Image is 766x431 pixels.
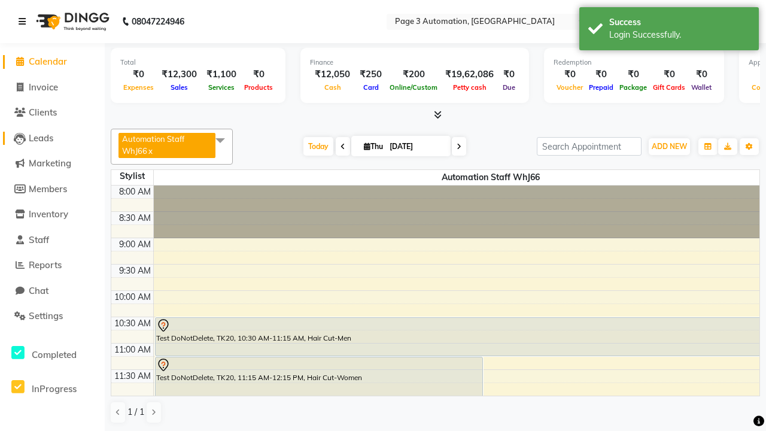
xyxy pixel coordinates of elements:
div: 11:00 AM [112,344,153,356]
div: 9:30 AM [117,265,153,277]
span: Card [360,83,382,92]
span: Staff [29,234,49,245]
input: 2025-10-02 [386,138,446,156]
div: Success [609,16,750,29]
div: ₹0 [650,68,688,81]
div: Total [120,57,276,68]
a: Leads [3,132,102,145]
span: Petty cash [450,83,490,92]
div: Stylist [111,170,153,183]
a: x [147,146,153,156]
span: InProgress [32,383,77,394]
span: Products [241,83,276,92]
div: Redemption [554,57,715,68]
span: ADD NEW [652,142,687,151]
div: ₹1,100 [202,68,241,81]
span: Members [29,183,67,195]
a: Members [3,183,102,196]
span: Today [303,137,333,156]
span: Completed [32,349,77,360]
button: ADD NEW [649,138,690,155]
a: Settings [3,309,102,323]
div: ₹0 [120,68,157,81]
div: Finance [310,57,519,68]
span: Online/Custom [387,83,440,92]
b: 08047224946 [132,5,184,38]
div: 9:00 AM [117,238,153,251]
div: ₹12,050 [310,68,355,81]
div: ₹0 [616,68,650,81]
span: 1 / 1 [127,406,144,418]
span: Clients [29,107,57,118]
div: ₹12,300 [157,68,202,81]
div: ₹0 [241,68,276,81]
span: Sales [168,83,191,92]
span: Chat [29,285,48,296]
span: Gift Cards [650,83,688,92]
div: 10:30 AM [112,317,153,330]
a: Clients [3,106,102,120]
div: Test DoNotDelete, TK20, 11:15 AM-12:15 PM, Hair Cut-Women [156,357,483,408]
span: Services [205,83,238,92]
a: Reports [3,259,102,272]
span: Calendar [29,56,67,67]
div: ₹250 [355,68,387,81]
span: Invoice [29,81,58,93]
img: logo [31,5,113,38]
a: Inventory [3,208,102,221]
a: Chat [3,284,102,298]
span: Thu [361,142,386,151]
div: ₹0 [586,68,616,81]
span: Due [500,83,518,92]
span: Package [616,83,650,92]
span: Prepaid [586,83,616,92]
div: Login Successfully. [609,29,750,41]
span: Leads [29,132,53,144]
span: Settings [29,310,63,321]
div: ₹200 [387,68,440,81]
div: 8:00 AM [117,186,153,198]
span: Wallet [688,83,715,92]
a: Marketing [3,157,102,171]
div: 11:30 AM [112,370,153,383]
span: Automation Staff WhJ66 [122,134,184,156]
div: ₹0 [688,68,715,81]
a: Staff [3,233,102,247]
div: 8:30 AM [117,212,153,224]
span: Expenses [120,83,157,92]
span: Cash [321,83,344,92]
span: Marketing [29,157,71,169]
div: ₹19,62,086 [440,68,498,81]
span: Reports [29,259,62,271]
span: Voucher [554,83,586,92]
input: Search Appointment [537,137,642,156]
div: ₹0 [554,68,586,81]
div: ₹0 [498,68,519,81]
div: 10:00 AM [112,291,153,303]
span: Inventory [29,208,68,220]
a: Calendar [3,55,102,69]
a: Invoice [3,81,102,95]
